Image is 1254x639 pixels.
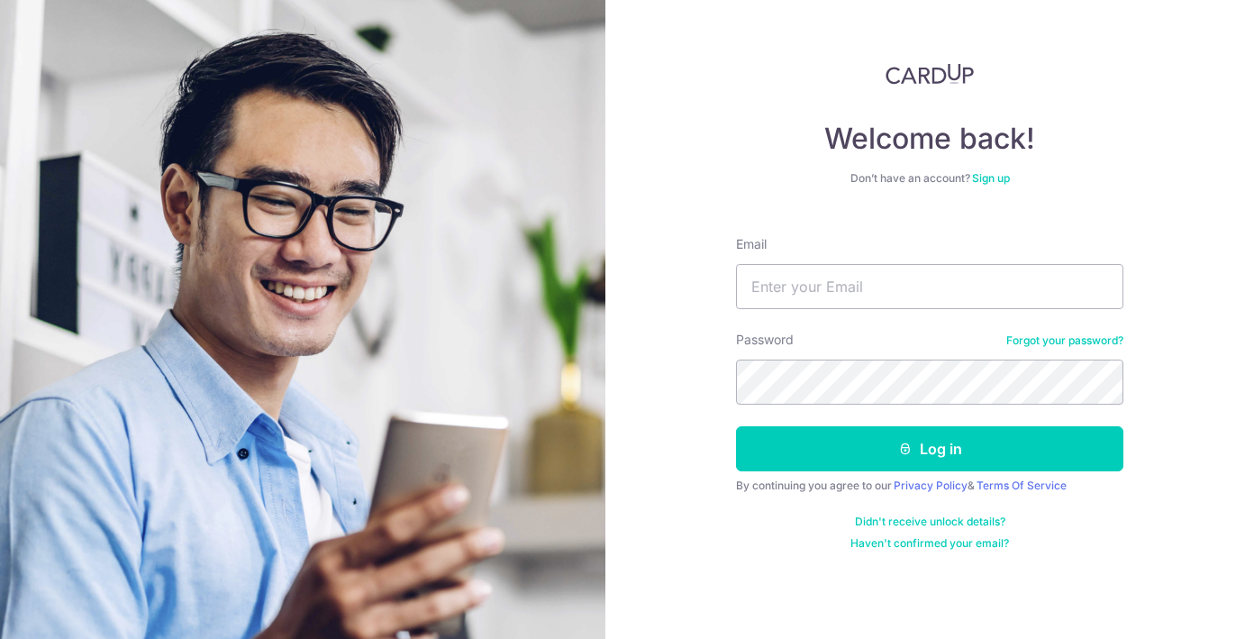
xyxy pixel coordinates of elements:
[736,426,1123,471] button: Log in
[736,121,1123,157] h4: Welcome back!
[850,536,1009,551] a: Haven't confirmed your email?
[736,479,1123,493] div: By continuing you agree to our &
[855,515,1005,529] a: Didn't receive unlock details?
[736,171,1123,186] div: Don’t have an account?
[886,63,974,85] img: CardUp Logo
[736,264,1123,309] input: Enter your Email
[1006,333,1123,348] a: Forgot your password?
[736,331,794,349] label: Password
[736,235,767,253] label: Email
[977,479,1067,492] a: Terms Of Service
[972,171,1010,185] a: Sign up
[894,479,968,492] a: Privacy Policy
